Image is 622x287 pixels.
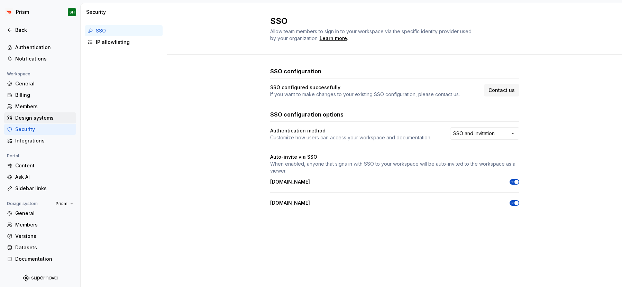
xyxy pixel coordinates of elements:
[15,44,73,51] div: Authentication
[4,112,76,123] a: Design systems
[4,135,76,146] a: Integrations
[23,275,57,281] svg: Supernova Logo
[270,67,321,75] h3: SSO configuration
[488,87,515,94] span: Contact us
[319,36,348,41] span: .
[5,8,13,16] img: bd52d190-91a7-4889-9e90-eccda45865b1.png
[15,162,73,169] div: Content
[4,152,22,160] div: Portal
[85,25,163,36] a: SSO
[4,172,76,183] a: Ask AI
[4,242,76,253] a: Datasets
[15,137,73,144] div: Integrations
[15,256,73,262] div: Documentation
[4,124,76,135] a: Security
[270,127,326,134] h4: Authentication method
[70,9,75,15] div: SH
[15,92,73,99] div: Billing
[15,233,73,240] div: Versions
[270,200,310,206] p: [DOMAIN_NAME]
[15,126,73,133] div: Security
[4,208,76,219] a: General
[4,53,76,64] a: Notifications
[15,210,73,217] div: General
[4,70,33,78] div: Workspace
[270,16,511,27] h2: SSO
[16,9,29,16] div: Prism
[270,84,340,91] h4: SSO configured successfully
[4,183,76,194] a: Sidebar links
[4,200,40,208] div: Design system
[270,154,317,160] h4: Auto-invite via SSO
[15,103,73,110] div: Members
[4,90,76,101] a: Billing
[270,134,431,141] p: Customize how users can access your workspace and documentation.
[4,219,76,230] a: Members
[96,39,160,46] div: IP allowlisting
[270,160,519,174] p: When enabled, anyone that signs in with SSO to your workspace will be auto-invited to the workspa...
[56,201,67,206] span: Prism
[270,91,460,98] p: If you want to make changes to your existing SSO configuration, please contact us.
[484,84,519,96] a: Contact us
[4,25,76,36] a: Back
[4,160,76,171] a: Content
[85,37,163,48] a: IP allowlisting
[320,35,347,42] a: Learn more
[4,231,76,242] a: Versions
[4,78,76,89] a: General
[270,178,310,185] p: [DOMAIN_NAME]
[15,114,73,121] div: Design systems
[270,110,344,119] h3: SSO configuration options
[15,27,73,34] div: Back
[270,28,473,41] span: Allow team members to sign in to your workspace via the specific identity provider used by your o...
[15,244,73,251] div: Datasets
[4,101,76,112] a: Members
[15,221,73,228] div: Members
[15,185,73,192] div: Sidebar links
[15,174,73,180] div: Ask AI
[4,42,76,53] a: Authentication
[15,80,73,87] div: General
[1,4,79,20] button: PrismSH
[4,253,76,265] a: Documentation
[86,9,164,16] div: Security
[15,55,73,62] div: Notifications
[96,27,160,34] div: SSO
